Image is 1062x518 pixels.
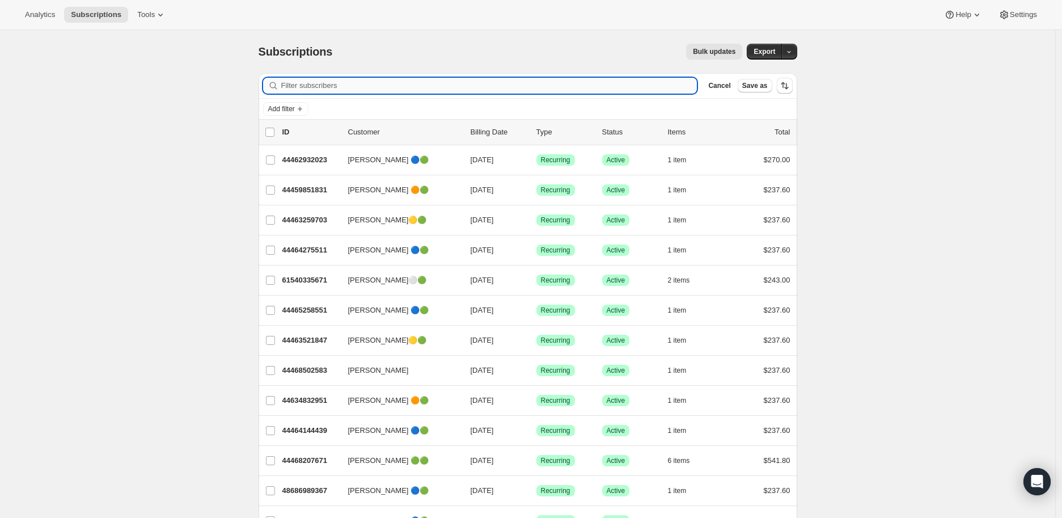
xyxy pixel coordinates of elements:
[282,332,790,348] div: 44463521847[PERSON_NAME]🟡🟢[DATE]SuccessRecurringSuccessActive1 item$237.60
[1010,10,1037,19] span: Settings
[282,425,339,436] p: 44464144439
[668,212,699,228] button: 1 item
[259,45,333,58] span: Subscriptions
[607,396,625,405] span: Active
[341,271,455,289] button: [PERSON_NAME]⚪🟢
[282,453,790,469] div: 44468207671[PERSON_NAME] 🟢🟢[DATE]SuccessRecurringSuccessActive6 items$541.80
[281,78,697,94] input: Filter subscribers
[764,426,790,435] span: $237.60
[541,246,570,255] span: Recurring
[541,186,570,195] span: Recurring
[282,365,339,376] p: 44468502583
[668,486,687,495] span: 1 item
[282,212,790,228] div: 44463259703[PERSON_NAME]🟡🟢[DATE]SuccessRecurringSuccessActive1 item$237.60
[607,366,625,375] span: Active
[668,306,687,315] span: 1 item
[937,7,989,23] button: Help
[348,154,429,166] span: [PERSON_NAME] 🔵🟢
[282,127,339,138] p: ID
[764,366,790,374] span: $237.60
[607,276,625,285] span: Active
[471,216,494,224] span: [DATE]
[704,79,735,92] button: Cancel
[282,483,790,499] div: 48686989367[PERSON_NAME] 🔵🟢[DATE]SuccessRecurringSuccessActive1 item$237.60
[341,482,455,500] button: [PERSON_NAME] 🔵🟢
[282,275,339,286] p: 61540335671
[341,151,455,169] button: [PERSON_NAME] 🔵🟢
[668,483,699,499] button: 1 item
[1023,468,1051,495] div: Open Intercom Messenger
[668,453,703,469] button: 6 items
[341,181,455,199] button: [PERSON_NAME] 🟠🟢
[602,127,659,138] p: Status
[130,7,173,23] button: Tools
[775,127,790,138] p: Total
[607,216,625,225] span: Active
[777,78,793,94] button: Sort the results
[764,486,790,495] span: $237.60
[282,154,339,166] p: 44462932023
[541,276,570,285] span: Recurring
[282,455,339,466] p: 44468207671
[471,306,494,314] span: [DATE]
[742,81,768,90] span: Save as
[764,336,790,344] span: $237.60
[541,456,570,465] span: Recurring
[471,186,494,194] span: [DATE]
[471,127,527,138] p: Billing Date
[668,182,699,198] button: 1 item
[668,393,699,408] button: 1 item
[471,276,494,284] span: [DATE]
[668,302,699,318] button: 1 item
[282,423,790,439] div: 44464144439[PERSON_NAME] 🔵🟢[DATE]SuccessRecurringSuccessActive1 item$237.60
[607,186,625,195] span: Active
[541,306,570,315] span: Recurring
[263,102,308,116] button: Add filter
[992,7,1044,23] button: Settings
[341,361,455,380] button: [PERSON_NAME]
[607,306,625,315] span: Active
[668,155,687,165] span: 1 item
[282,272,790,288] div: 61540335671[PERSON_NAME]⚪🟢[DATE]SuccessRecurringSuccessActive2 items$243.00
[764,396,790,405] span: $237.60
[738,79,772,92] button: Save as
[668,276,690,285] span: 2 items
[348,184,429,196] span: [PERSON_NAME] 🟠🟢
[668,456,690,465] span: 6 items
[471,456,494,465] span: [DATE]
[607,336,625,345] span: Active
[137,10,155,19] span: Tools
[541,486,570,495] span: Recurring
[282,302,790,318] div: 44465258551[PERSON_NAME] 🔵🟢[DATE]SuccessRecurringSuccessActive1 item$237.60
[348,127,462,138] p: Customer
[693,47,735,56] span: Bulk updates
[282,335,339,346] p: 44463521847
[764,155,790,164] span: $270.00
[541,366,570,375] span: Recurring
[541,155,570,165] span: Recurring
[668,127,725,138] div: Items
[754,47,775,56] span: Export
[747,44,782,60] button: Export
[282,395,339,406] p: 44634832951
[668,336,687,345] span: 1 item
[348,275,427,286] span: [PERSON_NAME]⚪🟢
[607,426,625,435] span: Active
[764,216,790,224] span: $237.60
[471,486,494,495] span: [DATE]
[541,426,570,435] span: Recurring
[471,426,494,435] span: [DATE]
[764,186,790,194] span: $237.60
[668,242,699,258] button: 1 item
[668,423,699,439] button: 1 item
[348,365,409,376] span: [PERSON_NAME]
[955,10,971,19] span: Help
[341,211,455,229] button: [PERSON_NAME]🟡🟢
[668,396,687,405] span: 1 item
[536,127,593,138] div: Type
[541,336,570,345] span: Recurring
[282,184,339,196] p: 44459851831
[282,152,790,168] div: 44462932023[PERSON_NAME] 🔵🟢[DATE]SuccessRecurringSuccessActive1 item$270.00
[341,391,455,410] button: [PERSON_NAME] 🟠🟢
[282,214,339,226] p: 44463259703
